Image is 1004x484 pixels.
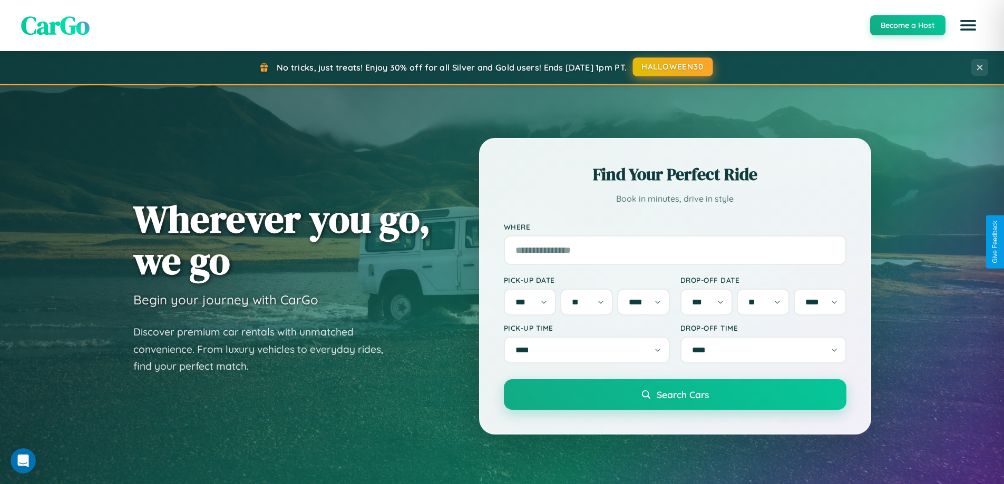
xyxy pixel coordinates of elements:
[953,11,983,40] button: Open menu
[504,323,670,332] label: Pick-up Time
[680,323,846,332] label: Drop-off Time
[504,379,846,410] button: Search Cars
[277,62,627,73] span: No tricks, just treats! Enjoy 30% off for all Silver and Gold users! Ends [DATE] 1pm PT.
[504,163,846,186] h2: Find Your Perfect Ride
[633,57,713,76] button: HALLOWEEN30
[133,198,431,281] h1: Wherever you go, we go
[21,8,90,43] span: CarGo
[680,275,846,284] label: Drop-off Date
[657,389,709,400] span: Search Cars
[870,15,945,35] button: Become a Host
[504,275,670,284] label: Pick-up Date
[991,221,999,263] div: Give Feedback
[504,191,846,206] p: Book in minutes, drive in style
[504,222,846,231] label: Where
[11,448,36,473] iframe: Intercom live chat
[133,292,318,308] h3: Begin your journey with CarGo
[133,323,397,375] p: Discover premium car rentals with unmatched convenience. From luxury vehicles to everyday rides, ...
